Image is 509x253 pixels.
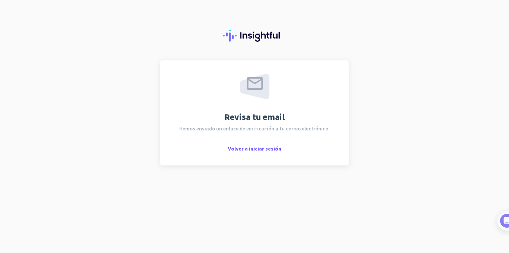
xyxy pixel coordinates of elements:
[228,145,281,152] span: Volver a iniciar sesión
[224,113,285,121] span: Revisa tu email
[179,126,330,131] span: Hemos enviado un enlace de verificación a tu correo electrónico.
[240,74,269,99] img: email-sent
[223,30,286,42] img: Insightful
